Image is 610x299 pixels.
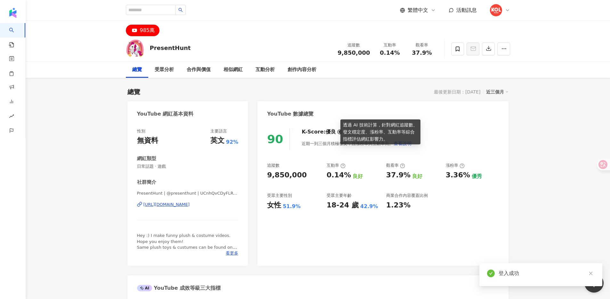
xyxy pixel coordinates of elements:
[380,50,400,56] span: 0.14%
[137,164,239,169] span: 日常話題 · 遊戲
[132,66,142,74] div: 總覽
[327,193,352,198] div: 受眾主要年齡
[256,66,275,74] div: 互動分析
[150,44,191,52] div: PresentHunt
[155,66,174,74] div: 受眾分析
[490,4,502,16] img: KOLRadar_logo.jpeg
[137,285,152,291] div: AI
[434,89,480,94] div: 最後更新日期：[DATE]
[446,170,470,180] div: 3.36%
[267,170,307,180] div: 9,850,000
[456,7,477,13] span: 活動訊息
[378,42,402,48] div: 互動率
[327,170,351,180] div: 0.14%
[226,139,238,146] span: 92%
[338,49,370,56] span: 9,850,000
[267,163,280,168] div: 追蹤數
[327,163,346,168] div: 互動率
[137,202,239,207] a: [URL][DOMAIN_NAME]
[137,136,158,146] div: 無資料
[9,110,14,124] span: rise
[410,42,434,48] div: 觀看率
[327,200,359,210] div: 18-24 歲
[137,190,239,196] span: PresentHunt | @presenthunt | UCnhQvCDyFLRTyhHwqI2pAAA
[126,39,145,59] img: KOL Avatar
[210,128,227,134] div: 主要語言
[288,66,316,74] div: 創作內容分析
[226,250,238,256] span: 看更多
[140,26,155,35] div: 985萬
[338,42,370,48] div: 追蹤數
[137,285,221,292] div: YouTube 成效等級三大指標
[487,270,495,277] span: check-circle
[446,163,465,168] div: 漲粉率
[412,173,422,180] div: 良好
[137,128,145,134] div: 性別
[126,25,160,36] button: 985萬
[9,23,22,48] a: search
[499,270,595,277] div: 登入成功
[143,202,190,207] div: [URL][DOMAIN_NAME]
[127,87,140,96] div: 總覽
[267,133,283,146] div: 90
[326,128,336,135] div: 優良
[283,203,301,210] div: 51.9%
[187,66,211,74] div: 合作與價值
[340,119,420,144] div: 透過 AI 技術計算，針對網紅追蹤數、發文穩定度、漲粉率、互動率等綜合指標評估網紅影響力。
[8,8,18,18] img: logo icon
[267,200,281,210] div: 女性
[137,179,156,186] div: 社群簡介
[412,50,432,56] span: 37.9%
[137,110,194,117] div: YouTube 網紅基本資料
[302,137,412,150] div: 近期一到三個月積極發文，且漲粉率與互動率高。
[360,203,378,210] div: 42.9%
[386,163,405,168] div: 觀看率
[486,88,508,96] div: 近三個月
[472,173,482,180] div: 優秀
[137,233,237,255] span: Hey :) I make funny plush & costume videos. Hope you enjoy them! Same plush toys & custumes can b...
[267,110,313,117] div: YouTube 數據總覽
[386,200,411,210] div: 1.23%
[302,128,342,135] div: K-Score :
[210,136,224,146] div: 英文
[408,7,428,14] span: 繁體中文
[137,155,156,162] div: 網紅類型
[224,66,243,74] div: 相似網紅
[178,8,183,12] span: search
[353,173,363,180] div: 良好
[386,193,428,198] div: 商業合作內容覆蓋比例
[589,271,593,276] span: close
[386,170,411,180] div: 37.9%
[267,193,292,198] div: 受眾主要性別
